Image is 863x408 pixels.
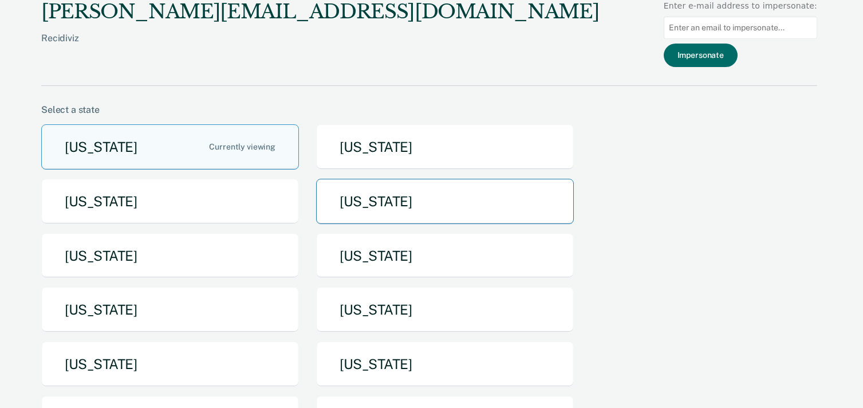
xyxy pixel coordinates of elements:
button: [US_STATE] [316,342,574,387]
button: [US_STATE] [41,233,299,278]
button: Impersonate [664,44,738,67]
div: Select a state [41,104,817,115]
button: [US_STATE] [316,233,574,278]
input: Enter an email to impersonate... [664,17,817,39]
button: [US_STATE] [316,287,574,332]
button: [US_STATE] [41,124,299,170]
button: [US_STATE] [316,124,574,170]
div: Recidiviz [41,33,599,62]
button: [US_STATE] [41,342,299,387]
button: [US_STATE] [41,179,299,224]
button: [US_STATE] [41,287,299,332]
button: [US_STATE] [316,179,574,224]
